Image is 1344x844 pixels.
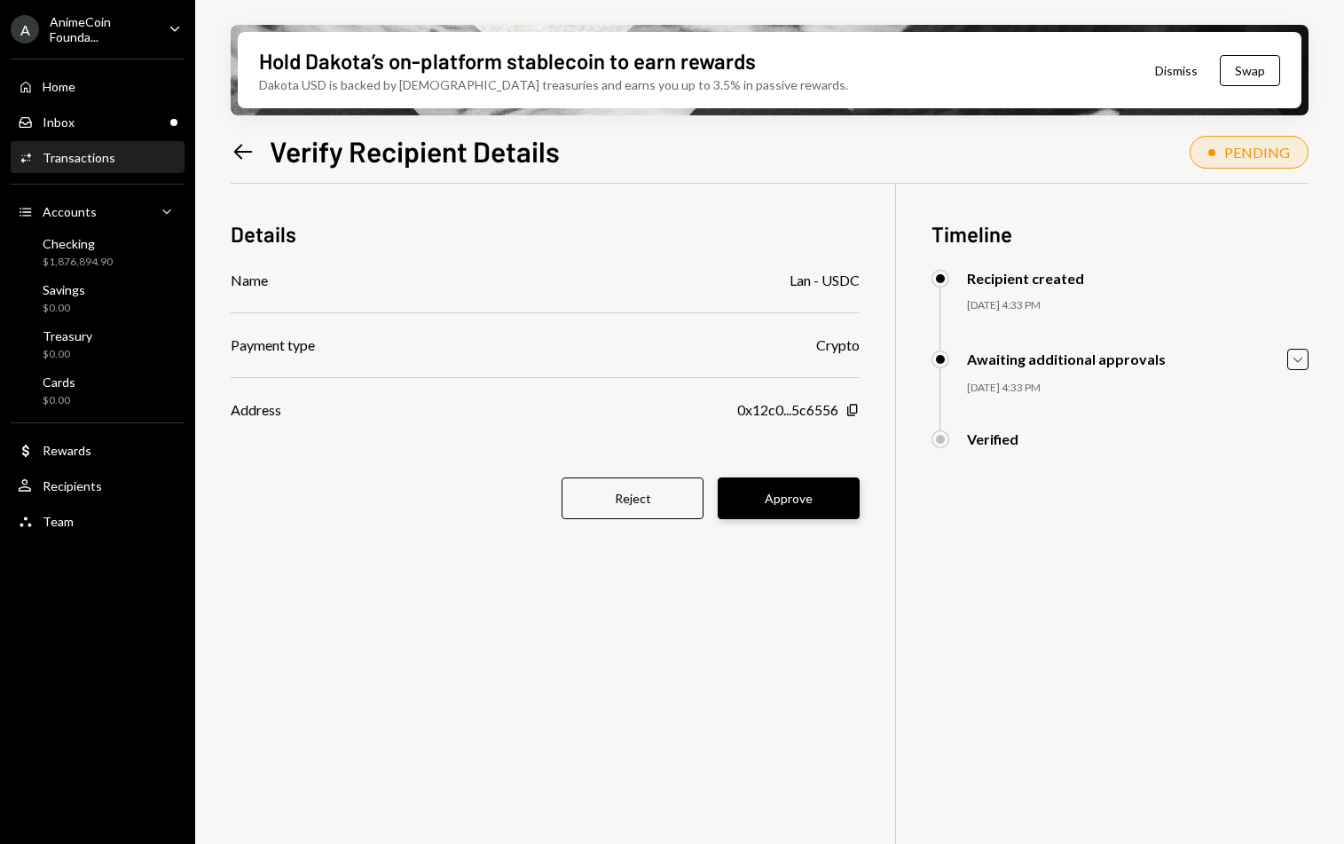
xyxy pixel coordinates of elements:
[967,381,1309,396] div: [DATE] 4:33 PM
[43,375,75,390] div: Cards
[11,70,185,102] a: Home
[43,514,74,529] div: Team
[43,282,85,297] div: Savings
[43,204,97,219] div: Accounts
[816,335,860,356] div: Crypto
[737,399,838,421] div: 0x12c0...5c6556
[43,301,85,316] div: $0.00
[231,399,281,421] div: Address
[718,477,860,519] button: Approve
[270,133,560,169] h1: Verify Recipient Details
[43,150,115,165] div: Transactions
[562,477,703,519] button: Reject
[11,469,185,501] a: Recipients
[1220,55,1280,86] button: Swap
[50,14,154,44] div: AnimeCoin Founda...
[11,231,185,273] a: Checking$1,876,894.90
[11,277,185,319] a: Savings$0.00
[43,478,102,493] div: Recipients
[43,79,75,94] div: Home
[11,141,185,173] a: Transactions
[231,270,268,291] div: Name
[231,219,296,248] h3: Details
[967,430,1018,447] div: Verified
[931,219,1309,248] h3: Timeline
[231,335,315,356] div: Payment type
[11,106,185,138] a: Inbox
[1224,144,1290,161] div: PENDING
[967,351,1166,367] div: Awaiting additional approvals
[43,236,113,251] div: Checking
[11,369,185,412] a: Cards$0.00
[11,505,185,537] a: Team
[43,347,92,362] div: $0.00
[1133,50,1220,91] button: Dismiss
[43,393,75,408] div: $0.00
[259,46,756,75] div: Hold Dakota’s on-platform stablecoin to earn rewards
[11,195,185,227] a: Accounts
[11,434,185,466] a: Rewards
[259,75,848,94] div: Dakota USD is backed by [DEMOGRAPHIC_DATA] treasuries and earns you up to 3.5% in passive rewards.
[43,114,75,130] div: Inbox
[967,298,1309,313] div: [DATE] 4:33 PM
[43,443,91,458] div: Rewards
[11,15,39,43] div: A
[967,270,1084,287] div: Recipient created
[790,270,860,291] div: Lan - USDC
[43,255,113,270] div: $1,876,894.90
[11,323,185,366] a: Treasury$0.00
[43,328,92,343] div: Treasury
